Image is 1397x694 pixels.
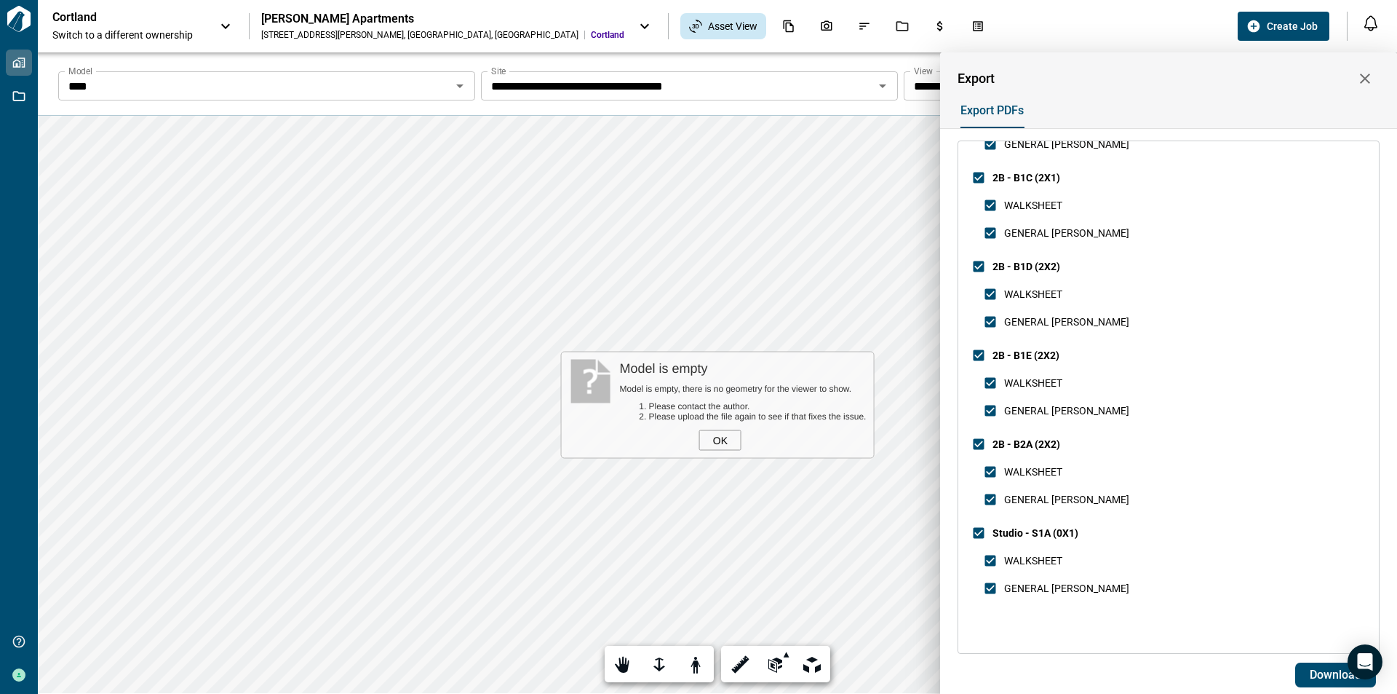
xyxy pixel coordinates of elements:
span: 2B - B1E (2X2) [992,350,1059,361]
span: GENERAL [PERSON_NAME] [1004,583,1129,594]
span: WALKSHEET [1004,377,1062,389]
span: 2B - B1D (2X2) [992,261,1060,272]
span: Download [1310,668,1361,682]
span: GENERAL [PERSON_NAME] [1004,405,1129,417]
span: GENERAL [PERSON_NAME] [1004,138,1129,150]
span: Export PDFs [960,103,1024,118]
span: WALKSHEET [1004,288,1062,300]
span: Studio - S1A (0X1) [992,527,1078,539]
span: 2B - B1C (2X1) [992,172,1060,184]
span: WALKSHEET [1004,200,1062,211]
span: WALKSHEET [1004,466,1062,478]
span: GENERAL [PERSON_NAME] [1004,227,1129,239]
div: Open Intercom Messenger [1348,644,1382,679]
button: Download [1295,663,1376,687]
span: Export [958,71,995,86]
span: WALKSHEET [1004,555,1062,567]
span: GENERAL [PERSON_NAME] [1004,316,1129,328]
span: 2B - B2A (2X2) [992,438,1060,450]
div: base tabs [946,93,1380,128]
span: GENERAL [PERSON_NAME] [1004,494,1129,505]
